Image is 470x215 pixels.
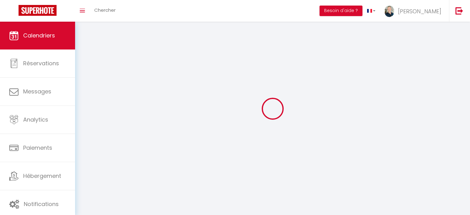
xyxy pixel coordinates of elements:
span: Messages [23,88,51,95]
img: logout [455,7,463,15]
span: Notifications [24,200,59,208]
span: Calendriers [23,32,55,39]
span: Paiements [23,144,52,152]
img: ... [385,6,394,17]
span: [PERSON_NAME] [398,7,441,15]
button: Besoin d'aide ? [320,6,362,16]
span: Hébergement [23,172,61,180]
span: Analytics [23,116,48,123]
span: Réservations [23,59,59,67]
span: Chercher [94,7,116,13]
img: Super Booking [19,5,57,16]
